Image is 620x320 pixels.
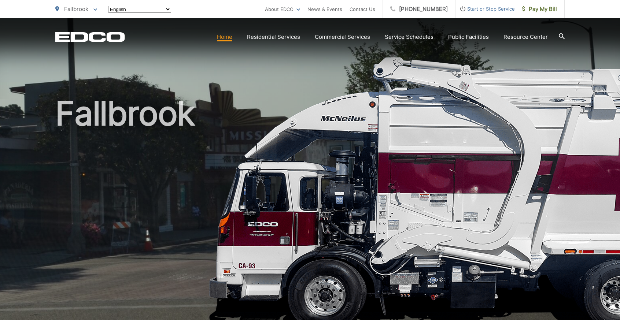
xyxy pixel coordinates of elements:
a: About EDCO [265,5,300,14]
a: Service Schedules [385,33,433,41]
a: News & Events [307,5,342,14]
a: Resource Center [503,33,548,41]
select: Select a language [108,6,171,13]
span: Pay My Bill [522,5,557,14]
a: Residential Services [247,33,300,41]
span: Fallbrook [64,5,88,12]
a: Public Facilities [448,33,489,41]
a: Commercial Services [315,33,370,41]
a: EDCD logo. Return to the homepage. [55,32,125,42]
a: Home [217,33,232,41]
a: Contact Us [350,5,375,14]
